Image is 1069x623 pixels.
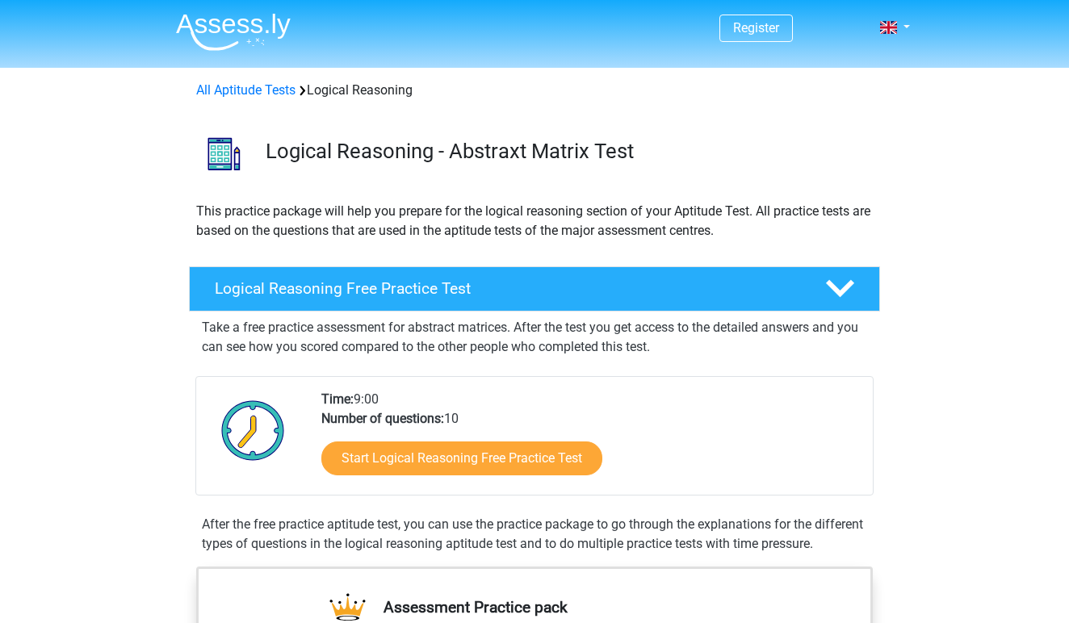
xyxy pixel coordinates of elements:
img: Clock [212,390,294,470]
b: Time: [321,391,354,407]
div: 9:00 10 [309,390,872,495]
img: logical reasoning [190,119,258,188]
div: After the free practice aptitude test, you can use the practice package to go through the explana... [195,515,874,554]
b: Number of questions: [321,411,444,426]
a: All Aptitude Tests [196,82,296,98]
a: Logical Reasoning Free Practice Test [182,266,887,311]
a: Register [733,20,779,36]
img: Assessly [176,13,291,51]
p: This practice package will help you prepare for the logical reasoning section of your Aptitude Te... [196,202,873,240]
h4: Logical Reasoning Free Practice Test [215,279,799,298]
h3: Logical Reasoning - Abstraxt Matrix Test [266,139,867,164]
div: Logical Reasoning [190,81,879,100]
p: Take a free practice assessment for abstract matrices. After the test you get access to the detai... [202,318,867,357]
a: Start Logical Reasoning Free Practice Test [321,441,602,475]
